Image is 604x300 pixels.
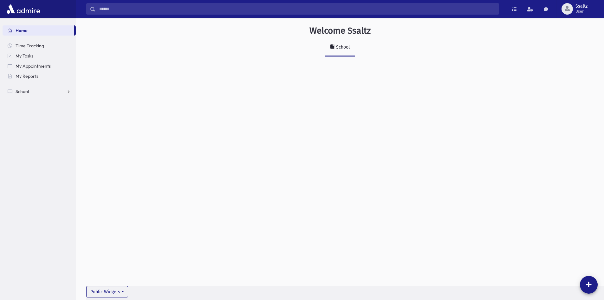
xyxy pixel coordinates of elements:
[16,53,33,59] span: My Tasks
[3,61,76,71] a: My Appointments
[95,3,499,15] input: Search
[575,9,588,14] span: User
[16,43,44,49] span: Time Tracking
[16,89,29,94] span: School
[5,3,42,15] img: AdmirePro
[3,71,76,81] a: My Reports
[3,51,76,61] a: My Tasks
[16,63,51,69] span: My Appointments
[575,4,588,9] span: Ssaltz
[86,286,128,297] button: Public Widgets
[3,25,74,36] a: Home
[309,25,371,36] h3: Welcome Ssaltz
[3,41,76,51] a: Time Tracking
[325,39,355,57] a: School
[335,44,350,50] div: School
[16,73,38,79] span: My Reports
[16,28,28,33] span: Home
[3,86,76,97] a: School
